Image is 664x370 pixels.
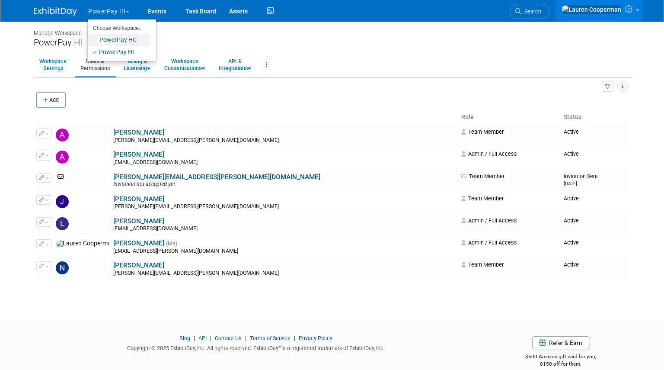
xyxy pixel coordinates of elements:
[461,195,504,202] span: Team Member
[113,270,456,277] div: [PERSON_NAME][EMAIL_ADDRESS][PERSON_NAME][DOMAIN_NAME]
[250,335,290,341] a: Terms of Service
[560,110,628,125] th: Status
[521,8,541,15] span: Search
[88,23,150,34] li: Choose Workspace:
[215,335,242,341] a: Contact Us
[208,335,214,341] span: |
[461,173,504,180] span: Team Member
[461,217,517,224] span: Admin / Full Access
[56,129,69,142] img: Anthony Simon
[75,54,115,75] a: Users &Permissions
[113,181,456,188] div: Invitation not accepted yet.
[564,181,577,187] small: [DATE]
[113,239,164,247] a: [PERSON_NAME]
[113,159,456,166] div: [EMAIL_ADDRESS][DOMAIN_NAME]
[113,217,164,225] a: [PERSON_NAME]
[113,248,456,255] div: [EMAIL_ADDRESS][PERSON_NAME][DOMAIN_NAME]
[461,129,504,135] span: Team Member
[532,336,589,349] a: Refer & Earn
[564,151,579,157] span: Active
[461,239,517,246] span: Admin / Full Access
[458,110,561,125] th: Role
[192,335,197,341] span: |
[243,335,249,341] span: |
[510,4,549,19] a: Search
[564,217,579,224] span: Active
[36,92,66,108] button: Add
[564,239,579,246] span: Active
[166,241,177,247] span: (Me)
[564,129,579,135] span: Active
[491,347,631,367] div: $500 Amazon gift card for you,
[198,335,207,341] a: API
[159,54,211,75] a: WorkspaceCustomizations
[113,129,164,136] a: [PERSON_NAME]
[34,342,478,352] div: Copyright © 2025 ExhibitDay, Inc. All rights reserved. ExhibitDay is a registered trademark of Ex...
[34,22,630,37] div: Manage Workspace
[561,5,622,14] img: Lauren Cooperman
[34,7,77,16] img: ExhibitDay
[564,173,598,187] span: Invitation Sent
[461,151,517,157] span: Admin / Full Access
[564,195,579,202] span: Active
[34,54,72,75] a: WorkspaceSettings
[34,37,630,48] div: PowerPay HI
[113,203,456,210] div: [PERSON_NAME][EMAIL_ADDRESS][PERSON_NAME][DOMAIN_NAME]
[564,261,579,268] span: Active
[113,151,164,158] a: [PERSON_NAME]
[56,195,69,208] img: Joe Clement
[113,261,164,269] a: [PERSON_NAME]
[56,261,69,274] img: Noah Thomson
[213,54,257,75] a: API &Integrations
[88,46,150,58] a: PowerPay HI
[491,360,631,368] div: $150 off for them.
[113,173,320,181] a: [PERSON_NAME][EMAIL_ADDRESS][PERSON_NAME][DOMAIN_NAME]
[179,335,190,341] a: Blog
[113,225,456,232] div: [EMAIL_ADDRESS][DOMAIN_NAME]
[299,335,332,341] a: Privacy Policy
[292,335,297,341] span: |
[461,261,504,268] span: Team Member
[113,137,456,144] div: [PERSON_NAME][EMAIL_ADDRESS][PERSON_NAME][DOMAIN_NAME]
[56,217,69,230] img: Lauren Cooperman
[113,195,164,203] a: [PERSON_NAME]
[56,151,69,164] img: Arlene Cardie
[118,54,156,75] a: Billing &Licensing
[278,344,281,349] sup: ®
[56,240,109,248] img: Lauren Cooperman
[88,34,150,46] a: PowerPay HC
